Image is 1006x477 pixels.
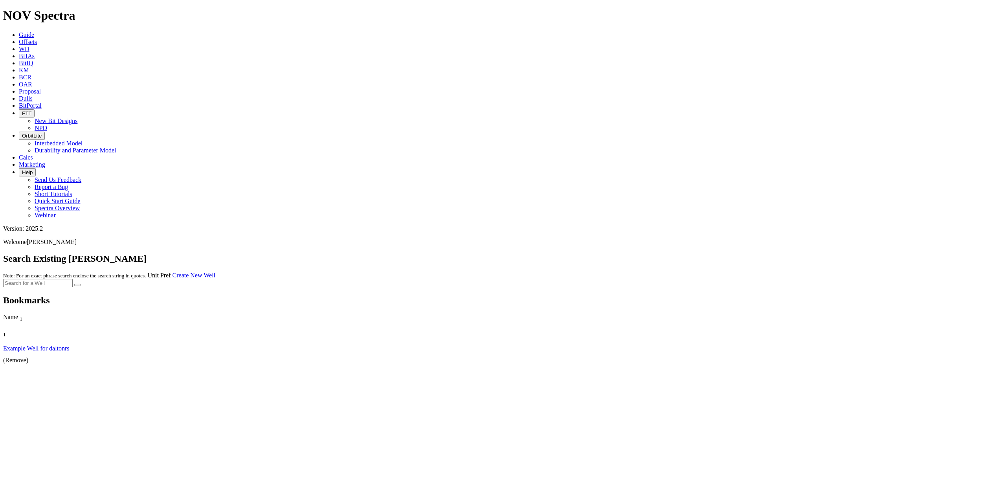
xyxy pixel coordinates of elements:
[35,140,83,147] a: Interbedded Model
[3,295,1003,306] h2: Bookmarks
[19,81,32,88] a: OAR
[19,161,45,168] a: Marketing
[35,183,68,190] a: Report a Bug
[147,272,171,279] a: Unit Pref
[19,74,31,81] a: BCR
[3,279,73,287] input: Search for a Well
[19,132,45,140] button: OrbitLite
[19,168,36,176] button: Help
[35,147,116,154] a: Durability and Parameter Model
[3,8,1003,23] h1: NOV Spectra
[19,60,33,66] a: BitIQ
[19,154,33,161] a: Calcs
[22,110,31,116] span: FTT
[3,314,951,322] div: Name Sort None
[19,46,29,52] a: WD
[20,314,22,320] span: Sort None
[3,314,18,320] span: Name
[27,238,77,245] span: [PERSON_NAME]
[3,357,28,363] a: (Remove)
[19,88,41,95] a: Proposal
[22,169,33,175] span: Help
[35,125,47,131] a: NPD
[3,329,42,345] div: Sort None
[19,31,34,38] a: Guide
[19,53,35,59] a: BHAs
[173,272,215,279] a: Create New Well
[22,133,42,139] span: OrbitLite
[35,205,80,211] a: Spectra Overview
[19,109,35,117] button: FTT
[3,332,6,338] sub: 1
[35,176,81,183] a: Send Us Feedback
[3,345,70,352] a: Example Well for daltonrs
[3,314,951,329] div: Sort None
[3,238,1003,246] p: Welcome
[3,338,42,345] div: Column Menu
[35,212,56,218] a: Webinar
[19,39,37,45] a: Offsets
[20,316,22,322] sub: 1
[19,67,29,73] a: KM
[3,253,1003,264] h2: Search Existing [PERSON_NAME]
[3,329,42,338] div: Sort None
[35,117,77,124] a: New Bit Designs
[3,329,6,336] span: Sort None
[35,191,72,197] a: Short Tutorials
[3,273,146,279] small: Note: For an exact phrase search enclose the search string in quotes.
[35,198,80,204] a: Quick Start Guide
[19,95,33,102] a: Dulls
[19,102,42,109] a: BitPortal
[3,225,1003,232] div: Version: 2025.2
[3,322,951,329] div: Column Menu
